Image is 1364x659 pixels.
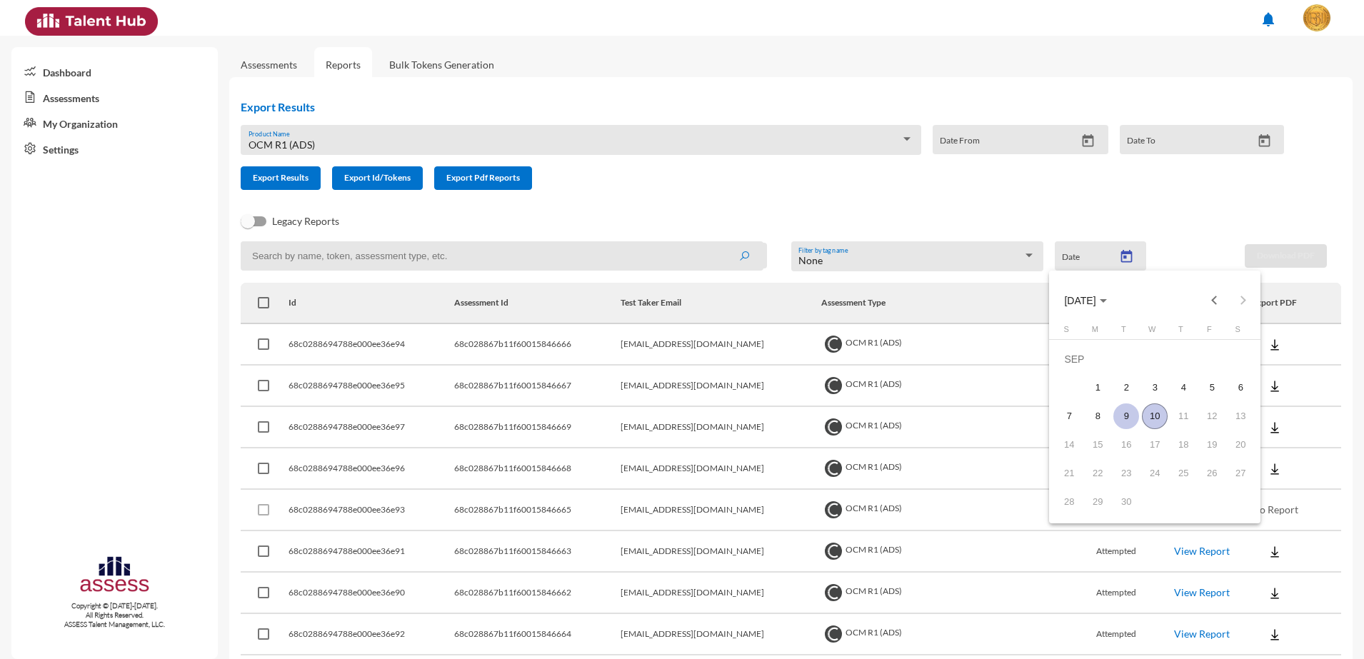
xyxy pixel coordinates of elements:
[1170,375,1196,401] div: 4
[1085,461,1110,486] div: 22
[1226,459,1255,488] td: September 27, 2025
[1113,403,1139,429] div: 9
[1055,402,1083,431] td: September 7, 2025
[1056,403,1082,429] div: 7
[1140,402,1169,431] td: September 10, 2025
[1226,402,1255,431] td: September 13, 2025
[1170,461,1196,486] div: 25
[1064,295,1095,306] span: [DATE]
[1169,373,1198,402] td: September 4, 2025
[1199,461,1225,486] div: 26
[1142,403,1168,429] div: 10
[1055,459,1083,488] td: September 21, 2025
[1198,431,1226,459] td: September 19, 2025
[1112,431,1140,459] td: September 16, 2025
[1056,489,1082,515] div: 28
[1083,373,1112,402] td: September 1, 2025
[1226,431,1255,459] td: September 20, 2025
[1112,402,1140,431] td: September 9, 2025
[1113,461,1139,486] div: 23
[1083,459,1112,488] td: September 22, 2025
[1085,432,1110,458] div: 15
[1169,459,1198,488] td: September 25, 2025
[1228,432,1253,458] div: 20
[1112,488,1140,516] td: September 30, 2025
[1056,432,1082,458] div: 14
[1169,325,1198,339] th: Thursday
[1083,325,1112,339] th: Monday
[1170,432,1196,458] div: 18
[1085,375,1110,401] div: 1
[1083,402,1112,431] td: September 8, 2025
[1140,431,1169,459] td: September 17, 2025
[1198,325,1226,339] th: Friday
[1112,459,1140,488] td: September 23, 2025
[1113,375,1139,401] div: 2
[1085,489,1110,515] div: 29
[1140,373,1169,402] td: September 3, 2025
[1200,286,1228,315] button: Previous month
[1198,373,1226,402] td: September 5, 2025
[1140,459,1169,488] td: September 24, 2025
[1228,375,1253,401] div: 6
[1169,402,1198,431] td: September 11, 2025
[1170,403,1196,429] div: 11
[1140,325,1169,339] th: Wednesday
[1056,461,1082,486] div: 21
[1228,461,1253,486] div: 27
[1112,325,1140,339] th: Tuesday
[1228,403,1253,429] div: 13
[1055,345,1255,373] td: SEP
[1113,489,1139,515] div: 30
[1055,325,1083,339] th: Sunday
[1199,432,1225,458] div: 19
[1198,402,1226,431] td: September 12, 2025
[1055,431,1083,459] td: September 14, 2025
[1198,459,1226,488] td: September 26, 2025
[1083,431,1112,459] td: September 15, 2025
[1085,403,1110,429] div: 8
[1228,286,1257,315] button: Next month
[1055,488,1083,516] td: September 28, 2025
[1142,375,1168,401] div: 3
[1226,325,1255,339] th: Saturday
[1112,373,1140,402] td: September 2, 2025
[1053,286,1118,315] button: Choose month and year
[1083,488,1112,516] td: September 29, 2025
[1226,373,1255,402] td: September 6, 2025
[1142,432,1168,458] div: 17
[1113,432,1139,458] div: 16
[1169,431,1198,459] td: September 18, 2025
[1142,461,1168,486] div: 24
[1199,375,1225,401] div: 5
[1199,403,1225,429] div: 12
